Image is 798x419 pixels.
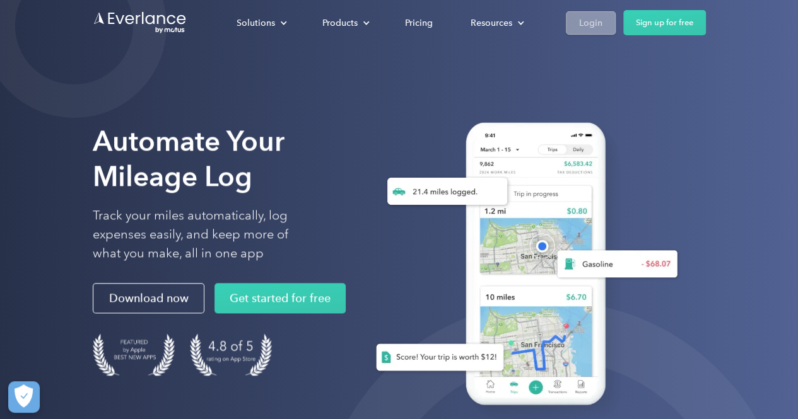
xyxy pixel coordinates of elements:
div: Solutions [224,12,297,34]
p: Track your miles automatically, log expenses easily, and keep more of what you make, all in one app [93,207,318,263]
div: Resources [471,15,512,31]
strong: Automate Your Mileage Log [93,124,285,193]
a: Sign up for free [623,10,706,35]
img: 4.9 out of 5 stars on the app store [190,334,272,376]
div: Resources [458,12,534,34]
a: Download now [93,284,204,314]
a: Pricing [392,12,445,34]
img: Badge for Featured by Apple Best New Apps [93,334,175,376]
div: Products [310,12,380,34]
a: Login [566,11,616,35]
div: Solutions [237,15,275,31]
a: Get started for free [214,284,346,314]
button: Cookies Settings [8,381,40,413]
div: Login [579,15,602,31]
a: Go to homepage [93,11,187,35]
div: Products [322,15,358,31]
div: Pricing [405,15,433,31]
